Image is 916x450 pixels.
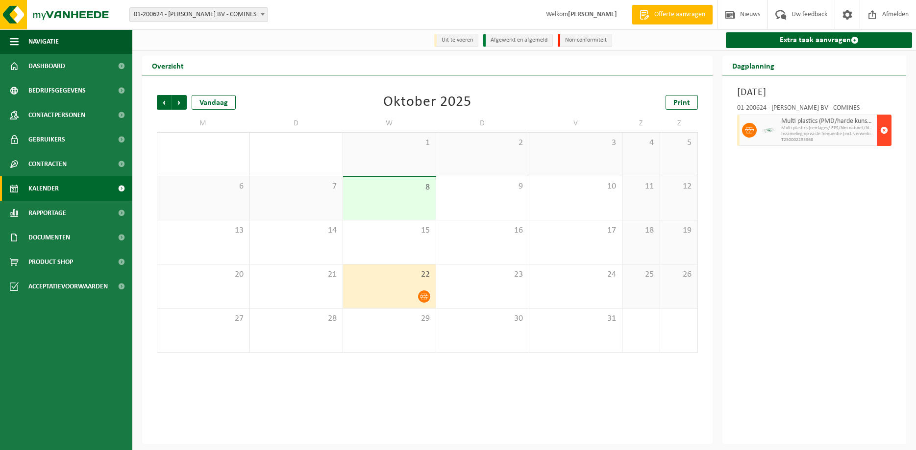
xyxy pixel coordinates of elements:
span: Product Shop [28,250,73,274]
span: 01-200624 - OLLEVIER FRANCIS BV - COMINES [129,7,268,22]
span: 29 [348,313,431,324]
span: 24 [534,269,617,280]
span: Documenten [28,225,70,250]
span: 17 [534,225,617,236]
h3: [DATE] [737,85,891,100]
span: 14 [255,225,338,236]
a: Print [666,95,698,110]
span: 20 [162,269,245,280]
span: 8 [348,182,431,193]
span: 13 [162,225,245,236]
strong: [PERSON_NAME] [568,11,617,18]
span: 28 [255,313,338,324]
td: Z [660,115,698,132]
span: 25 [627,269,655,280]
span: 12 [665,181,693,192]
span: Navigatie [28,29,59,54]
span: Dashboard [28,54,65,78]
span: 21 [255,269,338,280]
span: Gebruikers [28,127,65,152]
span: Inzameling op vaste frequentie (incl. verwerking en transport) [781,131,874,137]
td: D [250,115,343,132]
span: Print [673,99,690,107]
span: 9 [441,181,524,192]
td: V [529,115,622,132]
span: 27 [162,313,245,324]
td: Z [622,115,660,132]
img: LP-SK-00500-LPE-16 [762,123,776,138]
a: Extra taak aanvragen [726,32,912,48]
h2: Overzicht [142,56,194,75]
td: D [436,115,529,132]
span: 31 [534,313,617,324]
span: Multi plastics (PMD/harde kunststoffen/spanbanden/EPS/folie naturel/folie gemengd) [781,118,874,125]
span: 22 [348,269,431,280]
h2: Dagplanning [722,56,784,75]
span: T250002293968 [781,137,874,143]
span: 16 [441,225,524,236]
div: Vandaag [192,95,236,110]
span: 6 [162,181,245,192]
span: 19 [665,225,693,236]
span: 18 [627,225,655,236]
div: 01-200624 - [PERSON_NAME] BV - COMINES [737,105,891,115]
span: 23 [441,269,524,280]
span: Contracten [28,152,67,176]
span: Volgende [172,95,187,110]
td: M [157,115,250,132]
span: Offerte aanvragen [652,10,708,20]
span: Multi plastics (cerclages/ EPS/film naturel /film mélange) [781,125,874,131]
span: 2 [441,138,524,148]
a: Offerte aanvragen [632,5,713,24]
span: 1 [348,138,431,148]
span: Bedrijfsgegevens [28,78,86,103]
span: 01-200624 - OLLEVIER FRANCIS BV - COMINES [130,8,268,22]
span: Contactpersonen [28,103,85,127]
span: 11 [627,181,655,192]
span: 5 [665,138,693,148]
span: Acceptatievoorwaarden [28,274,108,299]
span: Rapportage [28,201,66,225]
td: W [343,115,436,132]
span: 4 [627,138,655,148]
span: Vorige [157,95,172,110]
span: 30 [441,313,524,324]
span: 10 [534,181,617,192]
span: 15 [348,225,431,236]
span: 26 [665,269,693,280]
li: Afgewerkt en afgemeld [483,34,553,47]
div: Oktober 2025 [383,95,471,110]
span: 7 [255,181,338,192]
span: 3 [534,138,617,148]
li: Uit te voeren [434,34,478,47]
li: Non-conformiteit [558,34,612,47]
span: Kalender [28,176,59,201]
